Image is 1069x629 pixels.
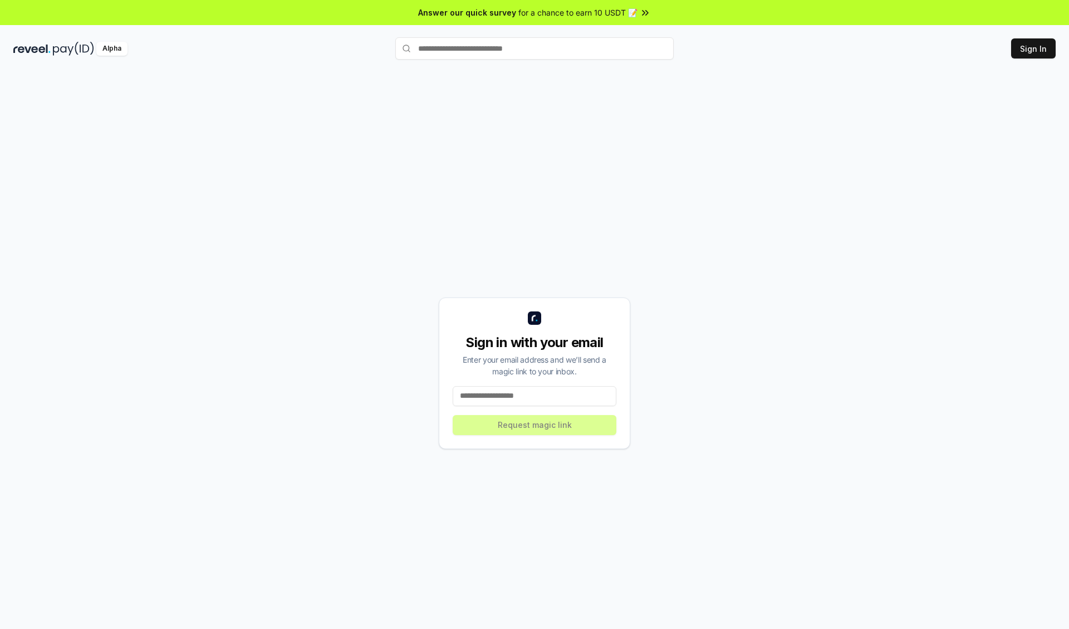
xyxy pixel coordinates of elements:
span: Answer our quick survey [418,7,516,18]
div: Alpha [96,42,128,56]
div: Sign in with your email [453,334,616,352]
img: pay_id [53,42,94,56]
img: logo_small [528,311,541,325]
span: for a chance to earn 10 USDT 📝 [518,7,638,18]
img: reveel_dark [13,42,51,56]
button: Sign In [1011,38,1056,58]
div: Enter your email address and we’ll send a magic link to your inbox. [453,354,616,377]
